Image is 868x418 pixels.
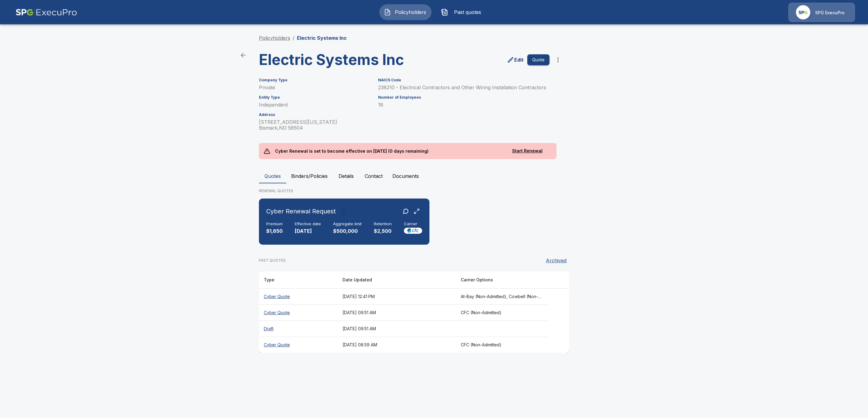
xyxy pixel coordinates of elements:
[266,206,336,216] h6: Cyber Renewal Request
[266,228,283,235] p: $1,650
[543,254,569,267] button: Archived
[506,55,525,65] a: edit
[456,288,548,304] th: At-Bay (Non-Admitted), Cowbell (Non-Admitted), Cowbell (Admitted), Corvus Cyber (Non-Admitted), T...
[514,56,524,63] p: Edit
[404,228,422,234] img: Carrier
[259,271,338,289] th: Type
[295,222,321,226] h6: Effective date
[387,169,424,183] button: Documents
[259,188,609,194] p: RENEWAL QUOTES
[259,169,609,183] div: policyholder tabs
[378,85,549,90] p: 238210 - Electrical Contractors and Other Wiring Installation Contractors
[259,321,338,337] th: Draft
[259,271,569,353] table: responsive table
[259,95,371,100] h6: Entity Type
[333,222,362,226] h6: Aggregate limit
[259,35,290,41] a: Policyholders
[15,3,77,22] img: AA Logo
[259,113,371,117] h6: Address
[451,8,484,16] span: Past quotes
[259,34,347,42] nav: breadcrumb
[815,10,845,16] p: SPG ExecuPro
[338,288,456,304] th: [DATE] 12:41 PM
[266,222,283,226] h6: Premium
[527,54,549,66] button: Quote
[259,78,371,82] h6: Company Type
[374,228,392,235] p: $2,500
[338,321,456,337] th: [DATE] 09:51 AM
[338,304,456,321] th: [DATE] 09:51 AM
[796,5,810,19] img: Agency Icon
[332,169,360,183] button: Details
[360,169,387,183] button: Contact
[379,4,432,20] button: Policyholders IconPolicyholders
[338,271,456,289] th: Date Updated
[259,85,371,90] p: Private
[259,337,338,353] th: Cyber Quote
[293,34,294,42] li: /
[552,54,564,66] button: more
[436,4,489,20] button: Past quotes IconPast quotes
[374,222,392,226] h6: Retention
[259,51,409,68] h3: Electric Systems Inc
[441,8,448,16] img: Past quotes Icon
[297,34,347,42] p: Electric Systems Inc
[394,8,427,16] span: Policyholders
[456,337,548,353] th: CFC (Non-Admitted)
[259,258,286,263] p: PAST QUOTES
[259,119,371,131] p: [STREET_ADDRESS][US_STATE] Bismark , ND 58504
[788,3,855,22] a: Agency IconSPG ExecuPro
[259,102,371,108] p: Independent
[503,145,552,157] button: Start Renewal
[404,222,422,226] h6: Carrier
[378,95,549,100] h6: Number of Employees
[286,169,332,183] button: Binders/Policies
[259,304,338,321] th: Cyber Quote
[378,102,549,108] p: 18
[259,288,338,304] th: Cyber Quote
[338,337,456,353] th: [DATE] 08:59 AM
[384,8,391,16] img: Policyholders Icon
[456,304,548,321] th: CFC (Non-Admitted)
[378,78,549,82] h6: NAICS Code
[456,271,548,289] th: Carrier Options
[333,228,362,235] p: $500,000
[270,143,434,159] p: Cyber Renewal is set to become effective on [DATE] (0 days remaining)
[295,228,321,235] p: [DATE]
[237,49,249,61] a: back
[259,169,286,183] button: Quotes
